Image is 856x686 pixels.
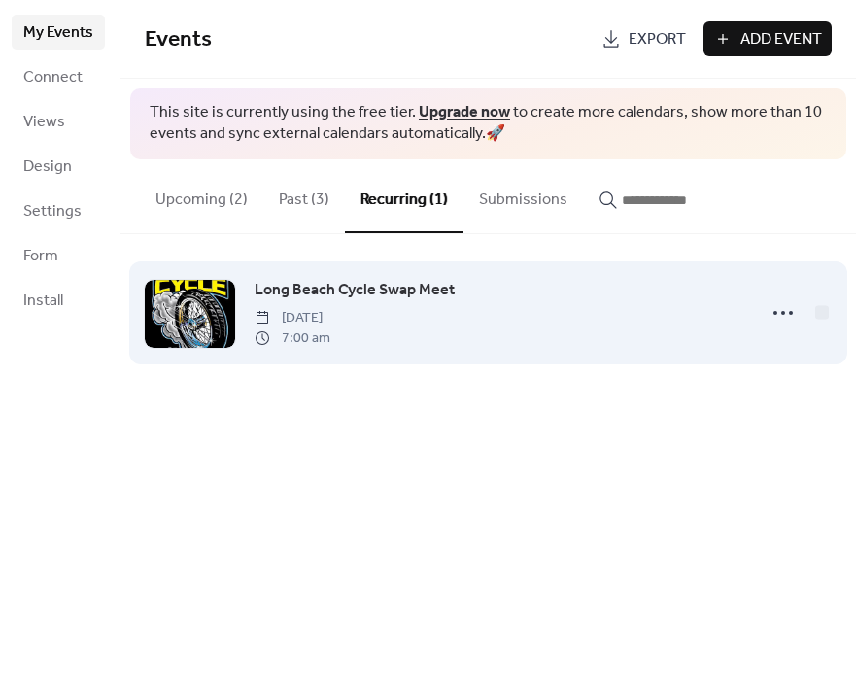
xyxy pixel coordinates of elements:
a: Connect [12,59,105,94]
span: My Events [23,21,93,45]
a: Design [12,149,105,184]
span: This site is currently using the free tier. to create more calendars, show more than 10 events an... [150,102,827,146]
span: [DATE] [255,308,330,328]
span: Views [23,111,65,134]
a: Upgrade now [419,97,510,127]
a: Form [12,238,105,273]
span: Events [145,18,212,61]
button: Upcoming (2) [140,159,263,231]
button: Submissions [463,159,583,231]
span: Long Beach Cycle Swap Meet [255,279,455,302]
a: Views [12,104,105,139]
button: Recurring (1) [345,159,463,233]
span: Design [23,155,72,179]
span: Form [23,245,58,268]
a: My Events [12,15,105,50]
span: Install [23,290,63,313]
span: Add Event [740,28,822,51]
a: Settings [12,193,105,228]
span: Settings [23,200,82,223]
a: Long Beach Cycle Swap Meet [255,278,455,303]
a: Export [592,21,696,56]
button: Past (3) [263,159,345,231]
span: Connect [23,66,83,89]
span: Export [629,28,686,51]
button: Add Event [703,21,832,56]
a: Install [12,283,105,318]
span: 7:00 am [255,328,330,349]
